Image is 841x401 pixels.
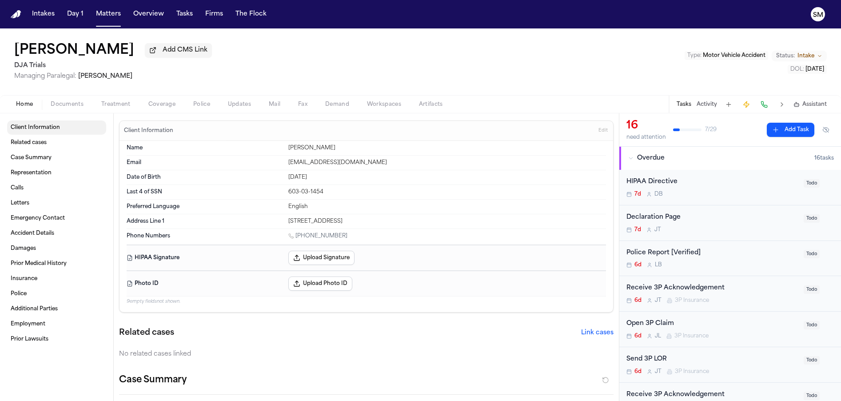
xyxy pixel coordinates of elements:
[740,98,753,111] button: Create Immediate Task
[596,124,610,138] button: Edit
[7,302,106,316] a: Additional Parties
[269,101,280,108] span: Mail
[655,297,662,304] span: J T
[655,333,661,340] span: J L
[288,203,606,210] div: English
[581,329,614,337] button: Link cases
[619,312,841,347] div: Open task: Open 3P Claim
[119,373,187,387] h2: Case Summary
[677,101,691,108] button: Tasks
[675,368,709,375] span: 3P Insurance
[674,333,709,340] span: 3P Insurance
[634,297,642,304] span: 6d
[634,261,642,269] span: 6d
[804,214,820,223] span: Todo
[419,101,443,108] span: Artifacts
[598,128,608,134] span: Edit
[7,136,106,150] a: Related cases
[619,147,841,170] button: Overdue16tasks
[163,46,207,55] span: Add CMS Link
[14,60,212,71] h2: DJA Trials
[804,321,820,329] span: Todo
[637,154,665,163] span: Overdue
[776,52,795,60] span: Status:
[697,101,717,108] button: Activity
[78,73,132,80] span: [PERSON_NAME]
[802,101,827,108] span: Assistant
[804,392,820,400] span: Todo
[14,43,134,59] button: Edit matter name
[127,159,283,166] dt: Email
[130,6,167,22] button: Overview
[288,174,606,181] div: [DATE]
[101,101,131,108] span: Treatment
[619,276,841,312] div: Open task: Receive 3P Acknowledgement
[626,213,798,223] div: Declaration Page
[127,174,283,181] dt: Date of Birth
[804,285,820,294] span: Todo
[619,241,841,277] div: Open task: Police Report [Verified]
[11,10,21,19] a: Home
[367,101,401,108] span: Workspaces
[64,6,87,22] button: Day 1
[92,6,124,22] button: Matters
[7,317,106,331] a: Employment
[619,347,841,383] div: Open task: Send 3P LOR
[804,356,820,365] span: Todo
[127,233,170,240] span: Phone Numbers
[7,151,106,165] a: Case Summary
[145,43,212,57] button: Add CMS Link
[772,51,827,61] button: Change status from Intake
[634,333,642,340] span: 6d
[790,67,804,72] span: DOL :
[7,272,106,286] a: Insurance
[797,52,814,60] span: Intake
[626,134,666,141] div: need attention
[288,159,606,166] div: [EMAIL_ADDRESS][DOMAIN_NAME]
[7,241,106,256] a: Damages
[722,98,735,111] button: Add Task
[288,251,355,265] button: Upload Signature
[634,191,641,198] span: 7d
[7,181,106,195] a: Calls
[634,368,642,375] span: 6d
[288,218,606,225] div: [STREET_ADDRESS]
[655,368,662,375] span: J T
[7,166,106,180] a: Representation
[654,226,661,233] span: J T
[626,319,798,329] div: Open 3P Claim
[788,65,827,74] button: Edit DOL: 2025-10-05
[173,6,196,22] button: Tasks
[758,98,770,111] button: Make a Call
[703,53,765,58] span: Motor Vehicle Accident
[193,101,210,108] span: Police
[626,390,798,400] div: Receive 3P Acknowledgement
[7,120,106,135] a: Client Information
[202,6,227,22] a: Firms
[7,257,106,271] a: Prior Medical History
[127,251,283,265] dt: HIPAA Signature
[619,205,841,241] div: Open task: Declaration Page
[655,261,662,269] span: L B
[127,218,283,225] dt: Address Line 1
[818,123,834,137] button: Hide completed tasks (⌘⇧H)
[7,226,106,241] a: Accident Details
[288,277,352,291] button: Upload Photo ID
[288,188,606,196] div: 603-03-1454
[119,350,614,359] div: No related cases linked
[634,226,641,233] span: 7d
[288,144,606,152] div: [PERSON_NAME]
[7,287,106,301] a: Police
[119,327,174,339] h2: Related cases
[127,277,283,291] dt: Photo ID
[122,127,175,134] h3: Client Information
[11,10,21,19] img: Finch Logo
[675,297,709,304] span: 3P Insurance
[626,177,798,187] div: HIPAA Directive
[127,203,283,210] dt: Preferred Language
[16,101,33,108] span: Home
